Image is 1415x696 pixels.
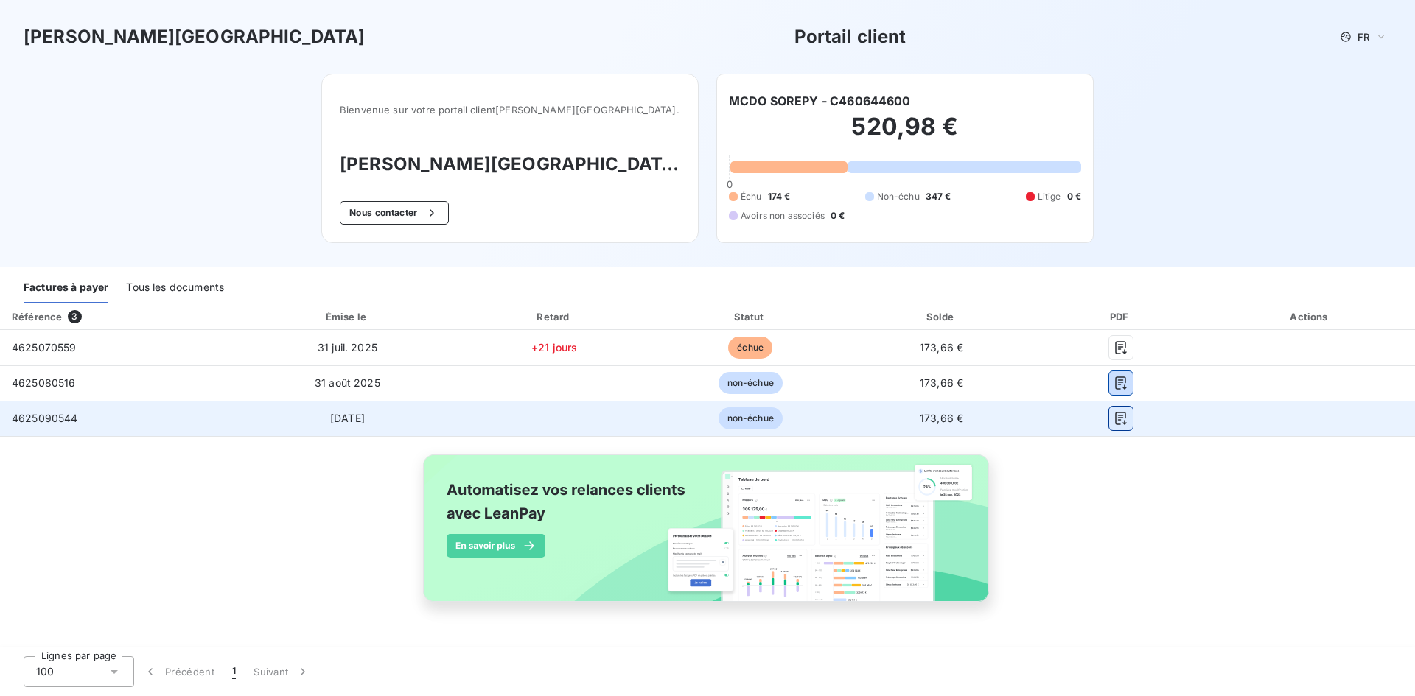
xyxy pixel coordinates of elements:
h3: Portail client [794,24,906,50]
span: 173,66 € [920,412,963,424]
span: Non-échu [877,190,920,203]
span: 1 [232,664,236,679]
span: 3 [68,310,81,323]
span: Avoirs non associés [741,209,825,222]
div: Retard [458,309,651,324]
div: Tous les documents [126,273,224,303]
span: 4625080516 [12,376,76,389]
div: Émise le [242,309,453,324]
span: FR [1358,31,1369,43]
span: 174 € [768,190,791,203]
span: Bienvenue sur votre portail client [PERSON_NAME][GEOGRAPHIC_DATA] . [340,104,680,116]
span: 4625090544 [12,412,78,424]
div: PDF [1039,309,1203,324]
h2: 520,98 € [729,112,1081,156]
span: 0 € [831,209,845,222]
button: 1 [223,656,245,687]
span: 4625070559 [12,341,77,354]
span: non-échue [719,372,783,394]
div: Factures à payer [24,273,108,303]
span: 347 € [926,190,951,203]
span: +21 jours [531,341,577,354]
div: Actions [1209,309,1412,324]
span: [DATE] [330,412,365,424]
span: 173,66 € [920,341,963,354]
span: 31 juil. 2025 [318,341,377,354]
h3: [PERSON_NAME][GEOGRAPHIC_DATA] [24,24,366,50]
span: 100 [36,664,54,679]
span: échue [728,337,772,359]
span: 0 [727,178,733,190]
span: Échu [741,190,762,203]
div: Référence [12,311,62,323]
span: 31 août 2025 [315,376,380,389]
button: Précédent [134,656,223,687]
span: Litige [1038,190,1061,203]
h6: MCDO SOREPY - C460644600 [729,92,911,110]
span: 173,66 € [920,376,963,389]
div: Statut [657,309,845,324]
button: Nous contacter [340,201,449,225]
img: banner [410,446,1005,627]
span: 0 € [1067,190,1081,203]
button: Suivant [245,656,319,687]
h3: [PERSON_NAME][GEOGRAPHIC_DATA] [340,151,680,177]
span: non-échue [719,407,783,429]
div: Solde [850,309,1033,324]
